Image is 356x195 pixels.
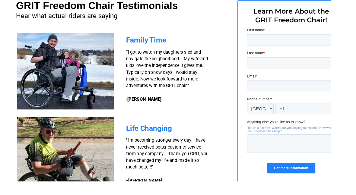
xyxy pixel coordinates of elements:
span: Life Changing [136,134,185,143]
span: Learn More About the GRIT Freedom Chair! [273,8,354,26]
span: Family Time [136,39,179,48]
span: “I got to watch my daughters sled and navigate the neighborhood... My wife and kids love the inde... [136,53,224,109]
span: Hear what actual riders are saying [17,13,126,21]
span: "I'm becoming stronger every day. I have never received better customer service from any company.... [136,148,224,183]
strong: [PERSON_NAME] [137,104,174,109]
